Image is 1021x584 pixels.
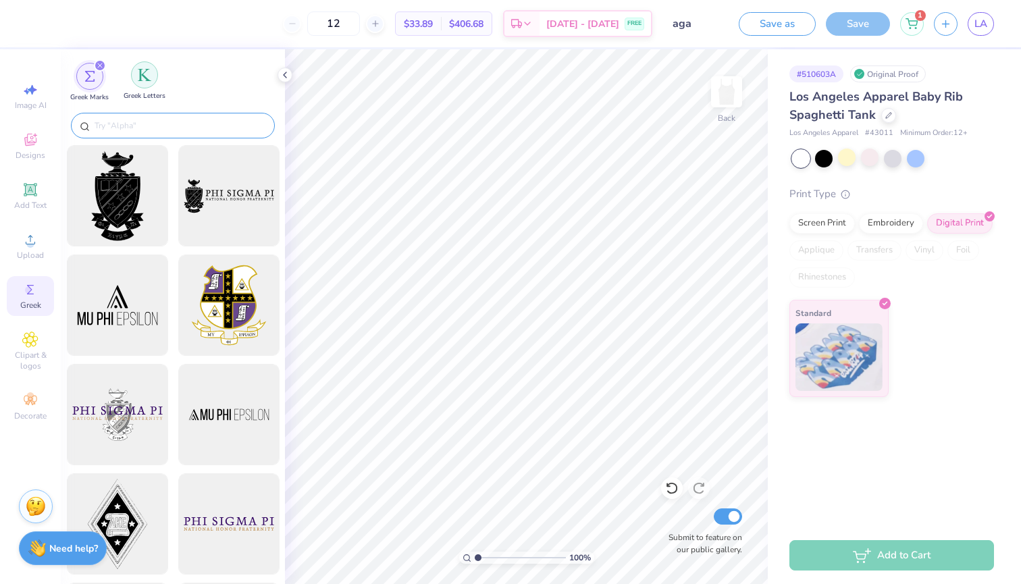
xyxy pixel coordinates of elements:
div: Transfers [847,240,901,261]
span: Decorate [14,410,47,421]
span: Greek Marks [70,92,109,103]
button: filter button [124,63,165,103]
div: Foil [947,240,979,261]
input: Try "Alpha" [93,119,266,132]
span: Los Angeles Apparel [789,128,858,139]
span: 1 [915,10,926,21]
span: [DATE] - [DATE] [546,17,619,31]
button: Save as [739,12,816,36]
span: # 43011 [865,128,893,139]
span: LA [974,16,987,32]
span: $406.68 [449,17,483,31]
label: Submit to feature on our public gallery. [661,531,742,556]
div: Applique [789,240,843,261]
button: filter button [70,63,109,103]
img: Greek Marks Image [84,71,95,82]
span: Los Angeles Apparel Baby Rib Spaghetti Tank [789,88,963,123]
strong: Need help? [49,542,98,555]
span: 100 % [569,552,591,564]
span: Add Text [14,200,47,211]
div: Print Type [789,186,994,202]
div: filter for Greek Marks [70,63,109,103]
span: Minimum Order: 12 + [900,128,968,139]
div: Embroidery [859,213,923,234]
span: Standard [795,306,831,320]
div: Digital Print [927,213,993,234]
span: $33.89 [404,17,433,31]
img: Back [713,78,740,105]
img: Greek Letters Image [138,68,151,82]
div: Rhinestones [789,267,855,288]
input: Untitled Design [662,10,729,37]
span: FREE [627,19,642,28]
div: Back [718,112,735,124]
input: – – [307,11,360,36]
span: Image AI [15,100,47,111]
a: LA [968,12,994,36]
span: Clipart & logos [7,350,54,371]
span: Designs [16,150,45,161]
span: Greek Letters [124,91,165,101]
div: Original Proof [850,65,926,82]
span: Greek [20,300,41,311]
div: Vinyl [906,240,943,261]
div: Screen Print [789,213,855,234]
div: filter for Greek Letters [124,61,165,101]
div: # 510603A [789,65,843,82]
img: Standard [795,323,883,391]
span: Upload [17,250,44,261]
